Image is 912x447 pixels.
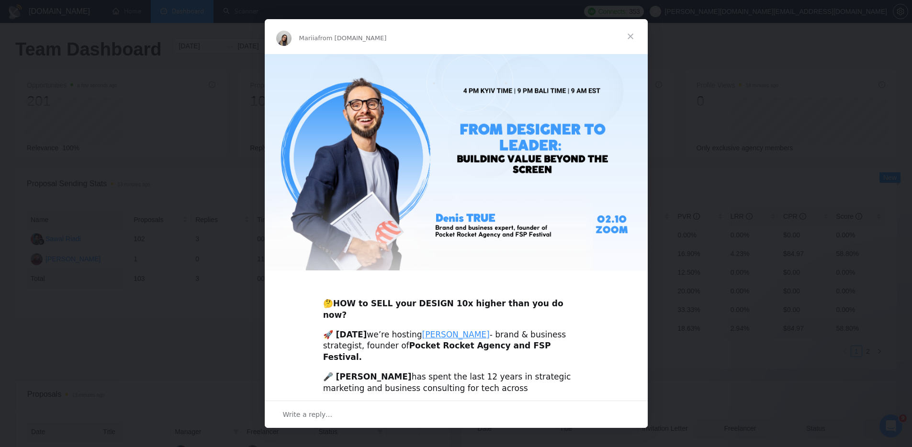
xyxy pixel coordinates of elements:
[323,287,589,321] div: 🤔
[265,401,648,428] div: Open conversation and reply
[299,34,318,42] span: Mariia
[323,372,412,381] b: 🎤 [PERSON_NAME]
[323,341,551,362] b: Pocket Rocket Agency and FSP Festival.
[283,408,333,421] span: Write a reply…
[323,329,589,363] div: we’re hosting - brand & business strategist, founder of
[323,299,563,320] b: HOW to SELL your DESIGN 10x higher than you do now?
[613,19,648,54] span: Close
[422,330,490,339] a: [PERSON_NAME]
[276,31,292,46] img: Profile image for Mariia
[318,34,386,42] span: from [DOMAIN_NAME]
[323,371,589,428] div: has spent the last 12 years in strategic marketing and business consulting for tech across [GEOGR...
[323,330,367,339] b: 🚀 [DATE]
